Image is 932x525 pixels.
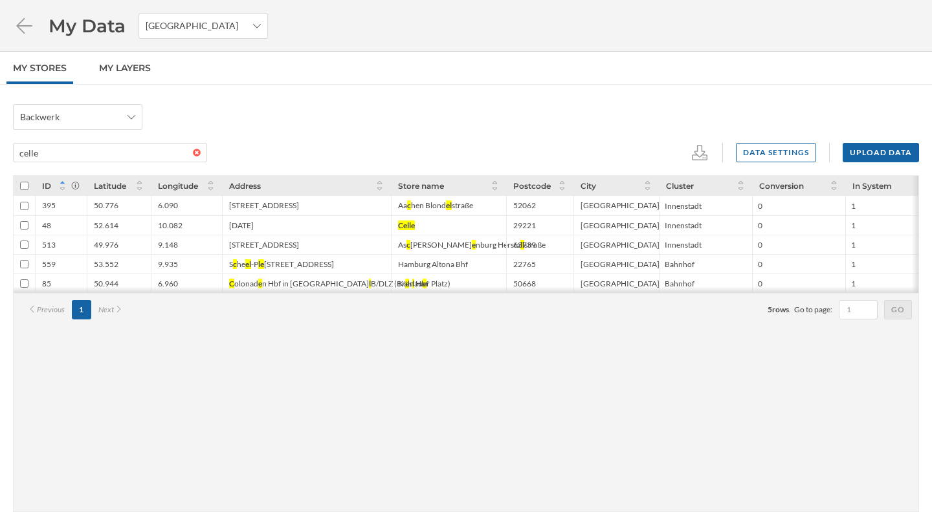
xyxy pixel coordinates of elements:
[42,200,56,210] div: 395
[581,259,680,269] div: [GEOGRAPHIC_DATA], Stadt
[158,200,178,210] div: 6.090
[49,14,126,38] span: My Data
[581,181,596,191] span: City
[42,181,51,191] span: ID
[94,200,118,210] div: 50.776
[843,303,874,316] input: 1
[768,305,772,314] span: 5
[42,279,51,288] div: 85
[513,240,536,250] div: 63739
[472,240,476,250] div: e
[411,200,446,210] div: hen Blond
[794,304,832,316] span: Go to page:
[258,279,262,288] div: e
[410,240,472,250] div: [PERSON_NAME]
[398,220,415,230] div: Celle
[513,279,536,288] div: 50668
[158,220,183,230] div: 10.082
[513,181,551,191] span: Postcode
[666,181,694,191] span: Cluster
[94,279,118,288] div: 50.944
[581,220,680,230] div: [GEOGRAPHIC_DATA], Stadt
[229,240,299,250] div: [STREET_ADDRESS]
[93,52,157,84] a: My Layers
[258,259,264,269] div: le
[251,259,258,269] div: -P
[513,220,536,230] div: 29221
[94,259,118,269] div: 53.552
[229,259,233,269] div: S
[369,279,371,288] div: l
[406,240,410,250] div: c
[158,240,178,250] div: 9.148
[237,259,245,269] div: he
[229,220,254,230] div: [DATE]
[94,220,118,230] div: 52.614
[42,240,56,250] div: 513
[852,181,892,191] span: In System
[452,200,473,210] div: straße
[94,240,118,250] div: 49.976
[94,181,126,191] span: Latitude
[42,259,56,269] div: 559
[407,200,411,210] div: c
[229,181,261,191] span: Address
[513,259,536,269] div: 22765
[772,305,789,314] span: rows
[789,305,791,314] span: .
[581,240,680,250] div: [GEOGRAPHIC_DATA], Stadt
[264,259,334,269] div: [STREET_ADDRESS]
[398,200,407,210] div: Aa
[398,181,444,191] span: Store name
[398,279,428,288] div: Köln Hbf
[262,279,369,288] div: n Hbf in [GEOGRAPHIC_DATA]
[759,181,804,191] span: Conversion
[158,259,178,269] div: 9.935
[476,240,520,250] div: nburg Hersta
[245,259,251,269] div: el
[6,52,73,84] a: My Stores
[20,111,60,123] span: Backwerk
[229,200,299,210] div: [STREET_ADDRESS]
[446,200,452,210] div: el
[42,220,51,230] div: 48
[513,200,536,210] div: 52062
[371,279,405,288] div: B/DLZ (Br
[158,279,178,288] div: 6.960
[581,279,742,288] div: [GEOGRAPHIC_DATA], [GEOGRAPHIC_DATA]
[233,259,237,269] div: c
[581,200,742,210] div: [GEOGRAPHIC_DATA], [GEOGRAPHIC_DATA]
[398,240,406,250] div: As
[158,181,198,191] span: Longitude
[234,279,258,288] div: olonad
[146,19,238,32] span: [GEOGRAPHIC_DATA]
[398,259,468,269] div: Hamburg Altona Bhf
[229,279,234,288] div: C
